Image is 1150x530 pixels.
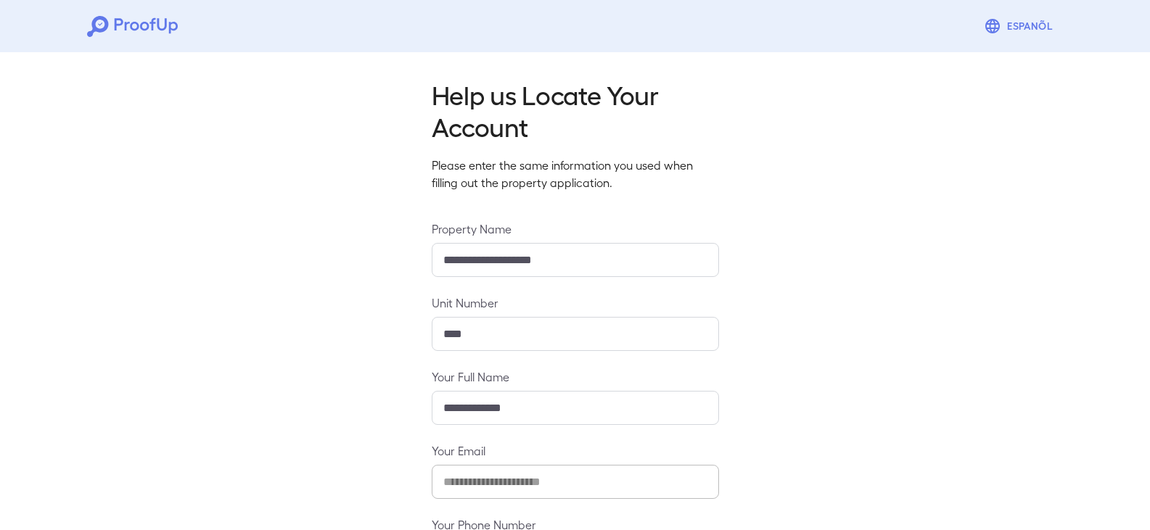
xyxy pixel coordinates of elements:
label: Your Email [432,442,719,459]
button: Espanõl [978,12,1063,41]
p: Please enter the same information you used when filling out the property application. [432,157,719,191]
label: Unit Number [432,294,719,311]
label: Property Name [432,220,719,237]
h2: Help us Locate Your Account [432,78,719,142]
label: Your Full Name [432,368,719,385]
